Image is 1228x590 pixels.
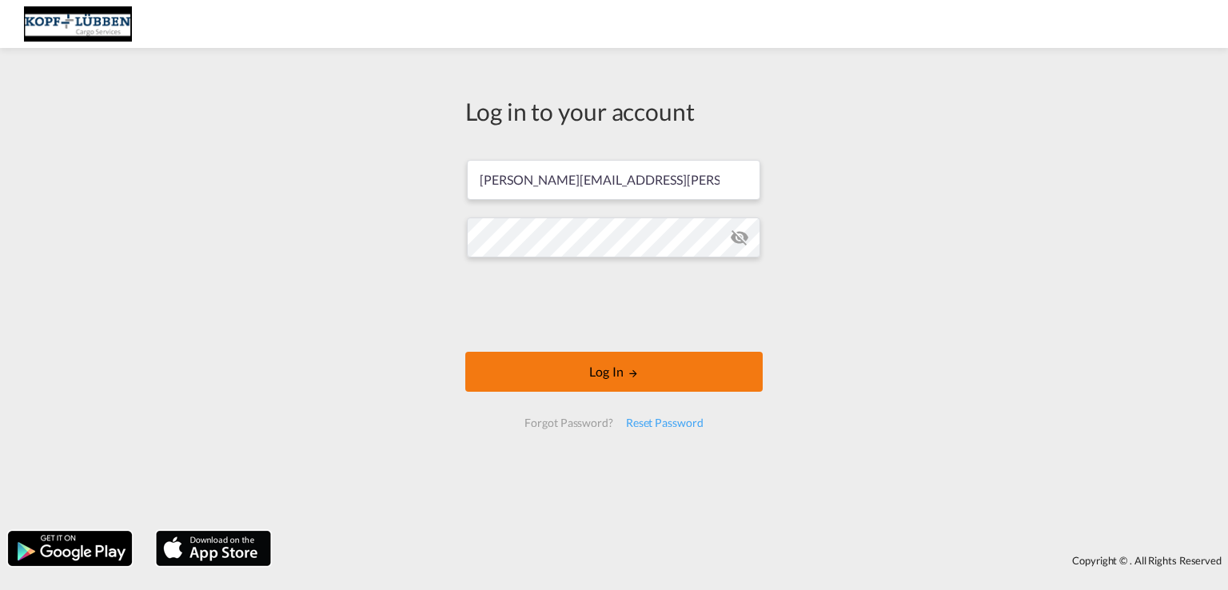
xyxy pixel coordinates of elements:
[730,228,749,247] md-icon: icon-eye-off
[24,6,132,42] img: 25cf3bb0aafc11ee9c4fdbd399af7748.JPG
[154,529,273,568] img: apple.png
[279,547,1228,574] div: Copyright © . All Rights Reserved
[465,94,763,128] div: Log in to your account
[518,409,619,437] div: Forgot Password?
[467,160,760,200] input: Enter email/phone number
[465,352,763,392] button: LOGIN
[620,409,710,437] div: Reset Password
[6,529,134,568] img: google.png
[492,273,736,336] iframe: reCAPTCHA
